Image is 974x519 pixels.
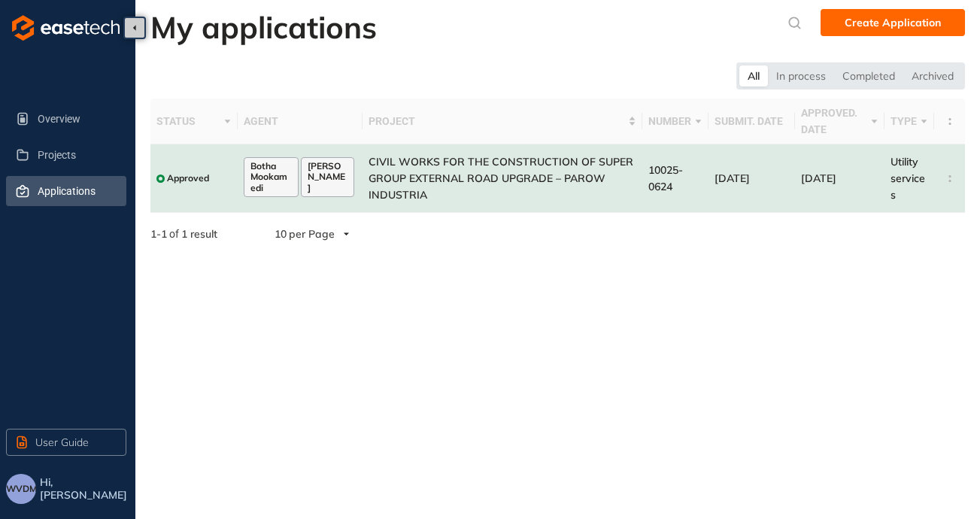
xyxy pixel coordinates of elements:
div: of [126,226,241,242]
span: [DATE] [801,171,836,185]
h2: My applications [150,9,377,45]
span: Approved [167,173,209,184]
span: Applications [38,176,114,206]
th: approved. date [795,99,884,144]
div: In process [768,65,834,86]
span: 1 result [181,227,217,241]
div: Completed [834,65,903,86]
span: project [369,113,625,129]
span: status [156,113,220,129]
button: User Guide [6,429,126,456]
th: number [642,99,709,144]
th: project [363,99,642,144]
span: CIVIL WORKS FOR THE CONSTRUCTION OF SUPER GROUP EXTERNAL ROAD UPGRADE – PAROW INDUSTRIA [369,155,633,202]
button: WVDM [6,474,36,504]
span: Projects [38,140,114,170]
strong: 1 - 1 [150,227,167,241]
span: approved. date [801,105,867,138]
span: WVDM [6,484,37,494]
span: Hi, [PERSON_NAME] [40,476,129,502]
img: logo [12,15,120,41]
div: All [739,65,768,86]
span: type [891,113,917,129]
th: type [884,99,934,144]
span: Utility services [891,155,925,202]
span: [DATE] [715,171,750,185]
th: status [150,99,238,144]
span: [PERSON_NAME] [308,161,347,193]
th: agent [238,99,363,144]
div: Archived [903,65,962,86]
th: submit. date [709,99,795,144]
span: 10025-0624 [648,163,683,193]
span: Botha Mookamedi [250,161,292,193]
span: Create Application [845,14,941,31]
span: User Guide [35,434,89,451]
span: Overview [38,104,114,134]
span: number [648,113,691,129]
button: Create Application [821,9,965,36]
